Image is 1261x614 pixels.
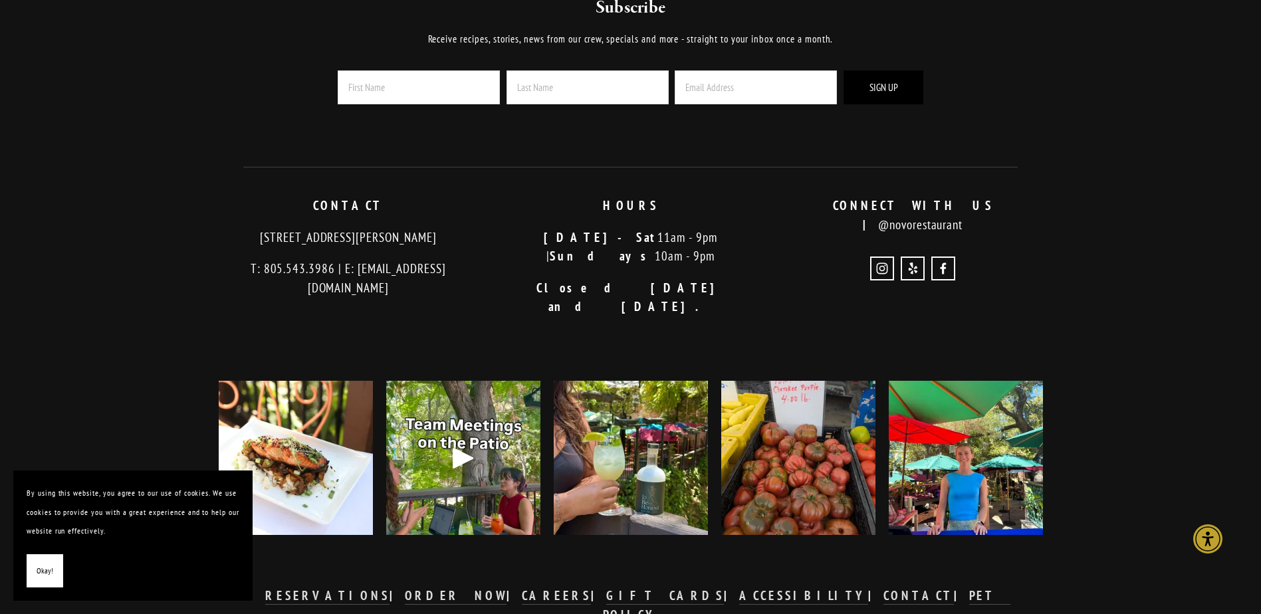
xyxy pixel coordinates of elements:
a: Instagram [870,256,894,280]
strong: ORDER NOW [405,587,507,603]
strong: | [868,587,883,603]
p: @novorestaurant [783,196,1043,234]
p: T: 805.543.3986 | E: [EMAIL_ADDRESS][DOMAIN_NAME] [219,259,479,297]
input: Last Name [507,70,669,104]
input: Email Address [675,70,837,104]
strong: GIFT CARDS [606,587,725,603]
p: [STREET_ADDRESS][PERSON_NAME] [219,228,479,247]
a: ORDER NOW [405,587,507,605]
strong: ACCESSIBILITY [739,587,868,603]
strong: RESERVATIONS [265,587,389,603]
div: Play [447,442,479,474]
a: RESERVATIONS [265,587,389,605]
a: Novo Restaurant and Lounge [931,256,955,280]
img: Did you know that you can add SLO based @tobehonestbev's &quot;Focus&quot; CBD to any of our non-... [554,381,708,535]
a: CONTACT [883,587,954,605]
strong: CONTACT [313,197,384,213]
strong: HOURS [603,197,659,213]
img: Host Sam is staying cool under the umbrellas on this warm SLO day! ☀️ [889,361,1043,554]
p: By using this website, you agree to our use of cookies. We use cookies to provide you with a grea... [27,484,239,541]
strong: CAREERS [522,587,591,603]
section: Cookie banner [13,470,253,601]
strong: CONNECT WITH US | [833,197,1008,233]
a: ACCESSIBILITY [739,587,868,605]
strong: Sundays [550,248,655,264]
a: Yelp [901,256,925,280]
p: Receive recipes, stories, news from our crew, specials and more - straight to your inbox once a m... [301,31,960,47]
img: A summer favorite worth savoring: our ginger soy marinated King Salmon with white sticky rice, mi... [219,361,373,554]
strong: [DATE]-Sat [544,229,657,245]
strong: | [724,587,739,603]
button: Sign Up [844,70,923,104]
strong: | [390,587,405,603]
strong: Closed [DATE] and [DATE]. [536,280,739,315]
input: First Name [338,70,500,104]
a: GIFT CARDS [606,587,725,605]
span: Sign Up [869,81,898,94]
p: 11am - 9pm | 10am - 9pm [501,228,760,266]
strong: CONTACT [883,587,954,603]
div: Accessibility Menu [1193,524,1222,554]
img: Cherokee Purple tomatoes, known for their deep, dusky-rose color and rich, complex, and sweet fla... [721,356,875,560]
strong: | [591,587,606,603]
span: Okay! [37,562,53,581]
a: CAREERS [522,587,591,605]
strong: | [954,587,969,603]
button: Okay! [27,554,63,588]
strong: | [507,587,522,603]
